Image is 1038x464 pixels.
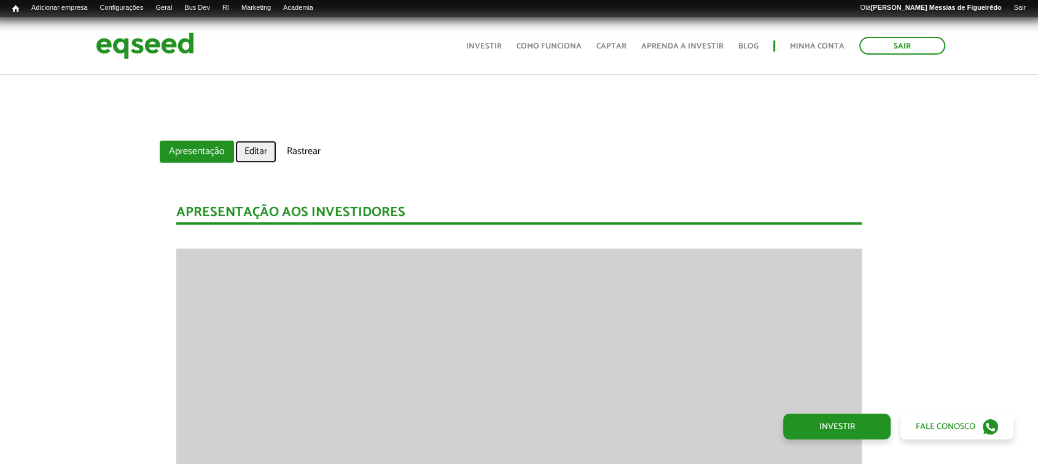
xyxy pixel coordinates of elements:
a: Bus Dev [178,3,216,13]
span: Início [12,4,19,13]
a: Como funciona [517,42,582,50]
a: Editar [235,141,276,163]
a: Minha conta [790,42,845,50]
a: Apresentação [160,141,234,163]
a: Configurações [94,3,150,13]
a: Início [6,3,25,15]
a: Sair [1007,3,1032,13]
a: Captar [596,42,626,50]
a: RI [216,3,235,13]
a: Investir [783,414,891,439]
a: Marketing [235,3,277,13]
a: Rastrear [278,141,330,163]
a: Adicionar empresa [25,3,94,13]
a: Investir [466,42,502,50]
strong: [PERSON_NAME] Messias de Figueirêdo [870,4,1001,11]
a: Aprenda a investir [641,42,724,50]
a: Sair [859,37,945,55]
a: Fale conosco [900,414,1013,439]
a: Olá[PERSON_NAME] Messias de Figueirêdo [854,3,1007,13]
a: Blog [738,42,759,50]
a: Geral [149,3,178,13]
img: EqSeed [96,29,194,62]
a: Academia [277,3,319,13]
div: Apresentação aos investidores [176,206,862,225]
